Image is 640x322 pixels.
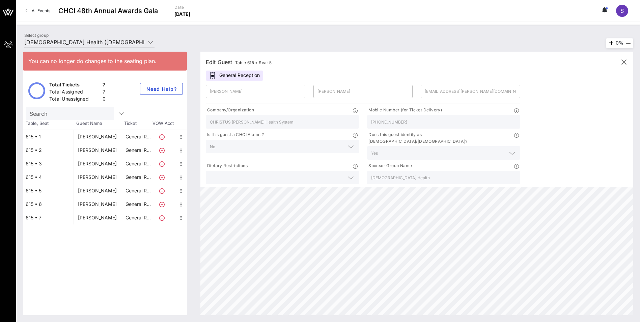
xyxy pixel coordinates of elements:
[23,143,74,157] div: 615 • 2
[124,120,151,127] span: Ticket
[235,60,272,65] span: Table 615 • Seat 5
[103,81,106,90] div: 7
[49,96,100,104] div: Total Unassigned
[28,57,182,65] div: You can no longer do changes to the seating plan.
[23,211,74,224] div: 615 • 7
[367,131,514,145] p: Does this guest identify as [DEMOGRAPHIC_DATA]/[DEMOGRAPHIC_DATA]?
[367,107,442,114] p: Mobile Number (for Ticket Delivery)
[124,143,151,157] p: General R…
[23,120,74,127] span: Table, Seat
[24,33,49,38] label: Select group
[206,107,254,114] p: Company/Organization
[206,71,263,81] div: General Reception
[23,197,74,211] div: 615 • 6
[78,184,117,197] div: Dominic Dominguez
[124,211,151,224] p: General R…
[174,4,191,11] p: Date
[124,184,151,197] p: General R…
[620,7,624,14] span: S
[78,130,117,143] div: Paul Bollinger
[616,5,628,17] div: S
[58,6,158,16] span: CHCI 48th Annual Awards Gala
[78,157,117,170] div: David Gonzales
[78,197,117,211] div: Richard Morin
[78,143,117,157] div: Jared Najjar
[146,86,177,92] span: Need Help?
[425,86,516,97] input: Email*
[23,170,74,184] div: 615 • 4
[210,86,301,97] input: First Name*
[317,86,409,97] input: Last Name*
[103,96,106,104] div: 0
[78,211,117,224] div: Andrea Pichaida
[140,83,183,95] button: Need Help?
[367,162,412,169] p: Sponsor Group Name
[206,57,272,67] div: Edit Guest
[124,197,151,211] p: General R…
[124,170,151,184] p: General R…
[23,157,74,170] div: 615 • 3
[49,88,100,97] div: Total Assigned
[151,120,175,127] span: VOW Acct
[22,5,54,16] a: All Events
[124,130,151,143] p: General R…
[206,131,264,138] p: Is this guest a CHCI Alumni?
[174,11,191,18] p: [DATE]
[23,130,74,143] div: 615 • 1
[74,120,124,127] span: Guest Name
[206,162,248,169] p: Dietary Restrictions
[124,157,151,170] p: General R…
[78,170,117,184] div: Fausto Meza
[606,38,633,48] div: 0%
[49,81,100,90] div: Total Tickets
[32,8,50,13] span: All Events
[23,184,74,197] div: 615 • 5
[103,88,106,97] div: 7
